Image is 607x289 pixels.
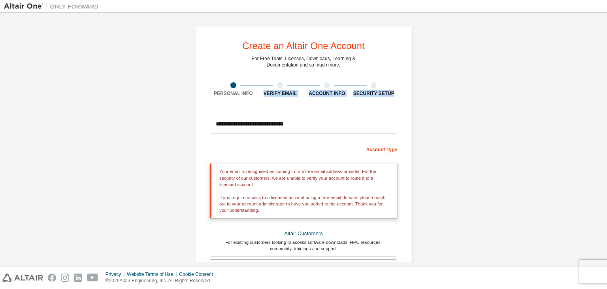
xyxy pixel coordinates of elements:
div: Website Terms of Use [127,271,179,278]
img: instagram.svg [61,274,69,282]
div: Security Setup [351,90,398,97]
div: For Free Trials, Licenses, Downloads, Learning & Documentation and so much more. [252,55,356,68]
div: Verify Email [257,90,304,97]
img: altair_logo.svg [2,274,43,282]
div: Your email is recognised as coming from a free email address provider. For the security of our cu... [210,164,397,218]
img: facebook.svg [48,274,56,282]
div: Account Info [303,90,351,97]
div: Account Type [210,143,397,155]
div: Cookie Consent [179,271,217,278]
img: linkedin.svg [74,274,82,282]
div: Personal Info [210,90,257,97]
p: © 2025 Altair Engineering, Inc. All Rights Reserved. [106,278,218,284]
img: youtube.svg [87,274,98,282]
div: For existing customers looking to access software downloads, HPC resources, community, trainings ... [215,239,392,252]
div: Privacy [106,271,127,278]
div: Altair Customers [215,228,392,239]
img: Altair One [4,2,103,10]
div: Create an Altair One Account [242,41,365,51]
